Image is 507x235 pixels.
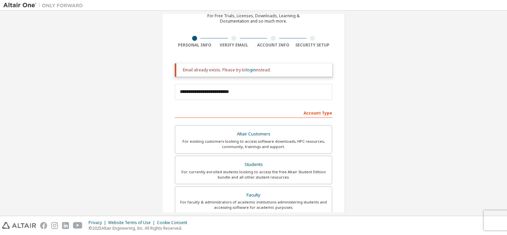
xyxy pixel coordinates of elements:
[51,222,58,229] img: instagram.svg
[293,42,332,48] div: Security Setup
[40,222,47,229] img: facebook.svg
[73,222,83,229] img: youtube.svg
[179,139,328,149] div: For existing customers looking to access software downloads, HPC resources, community, trainings ...
[179,191,328,200] div: Faculty
[175,107,332,118] div: Account Type
[2,222,36,229] img: altair_logo.svg
[179,169,328,180] div: For currently enrolled students looking to access the free Altair Student Edition bundle and all ...
[62,222,69,229] img: linkedin.svg
[157,220,191,225] div: Cookie Consent
[108,220,157,225] div: Website Terms of Use
[89,220,108,225] div: Privacy
[175,42,214,48] div: Personal Info
[179,129,328,139] div: Altair Customers
[246,67,255,73] a: login
[254,42,293,48] div: Account Info
[89,225,191,231] p: © 2025 Altair Engineering, Inc. All Rights Reserved.
[183,67,327,73] div: Email already exists. Please try to instead.
[179,199,328,210] div: For faculty & administrators of academic institutions administering students and accessing softwa...
[214,42,254,48] div: Verify Email
[207,13,300,24] div: For Free Trials, Licenses, Downloads, Learning & Documentation and so much more.
[179,160,328,169] div: Students
[3,2,86,9] img: Altair One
